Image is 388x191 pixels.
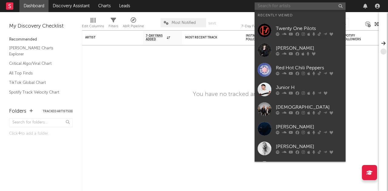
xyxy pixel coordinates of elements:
[255,119,346,139] a: [PERSON_NAME]
[146,34,165,41] span: 7-Day Fans Added
[255,40,346,60] a: [PERSON_NAME]
[276,44,343,52] div: [PERSON_NAME]
[85,36,131,39] div: Artist
[109,15,118,33] div: Filters
[276,84,343,91] div: Junior H
[9,23,73,30] div: My Discovery Checklist
[123,15,144,33] div: A&R Pipeline
[43,110,73,113] button: Tracked Artists(0)
[255,21,346,40] a: Twenty One Pilots
[276,104,343,111] div: [DEMOGRAPHIC_DATA]
[255,2,346,10] input: Search for artists
[276,123,343,130] div: [PERSON_NAME]
[255,99,346,119] a: [DEMOGRAPHIC_DATA]
[276,143,343,150] div: [PERSON_NAME]
[9,108,26,115] div: Folders
[208,22,216,25] button: Save
[241,23,287,30] div: 7-Day Fans Added (7-Day Fans Added)
[82,23,104,30] div: Edit Columns
[9,70,67,77] a: All Top Finds
[9,60,67,67] a: Critical Algo/Viral Chart
[9,118,73,127] input: Search for folders...
[185,36,231,39] div: Most Recent Track
[255,60,346,80] a: Red Hot Chili Peppers
[9,89,67,96] a: Spotify Track Velocity Chart
[246,34,267,41] div: Instagram Followers
[82,15,104,33] div: Edit Columns
[276,25,343,32] div: Twenty One Pilots
[9,79,67,86] a: TikTok Global Chart
[343,34,364,41] div: Spotify Followers
[9,36,73,43] div: Recommended
[255,158,346,178] a: [PERSON_NAME]
[193,91,268,98] div: You have no tracked artists.
[241,15,287,33] div: 7-Day Fans Added (7-Day Fans Added)
[258,12,343,19] div: Recently Viewed
[109,23,118,30] div: Filters
[255,139,346,158] a: [PERSON_NAME]
[123,23,144,30] div: A&R Pipeline
[9,45,67,57] a: [PERSON_NAME] Charts Explorer
[276,64,343,71] div: Red Hot Chili Peppers
[172,21,196,25] span: Most Notified
[255,80,346,99] a: Junior H
[9,130,73,137] div: Click to add a folder.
